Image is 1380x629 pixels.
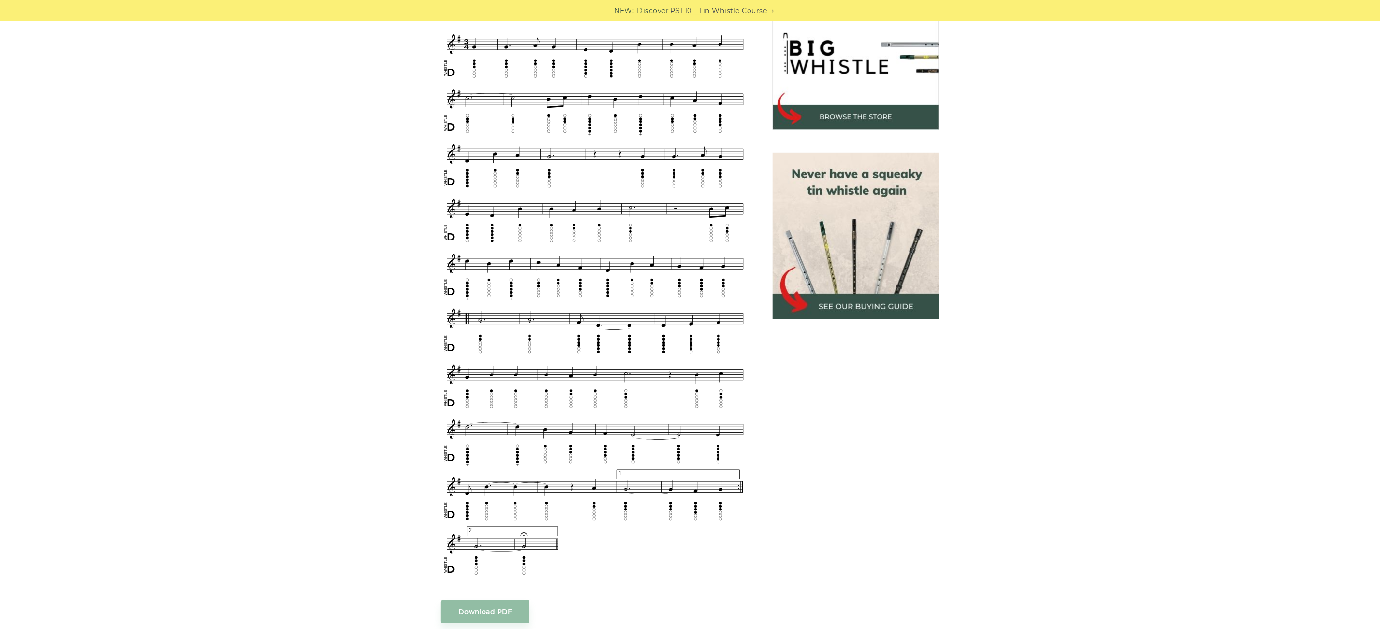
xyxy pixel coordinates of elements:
[441,600,529,623] a: Download PDF
[637,5,669,16] span: Discover
[671,5,767,16] a: PST10 - Tin Whistle Course
[615,5,634,16] span: NEW:
[441,6,749,581] img: Wild Rover Tin Whistle Tab & Sheet Music
[773,153,939,319] img: tin whistle buying guide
